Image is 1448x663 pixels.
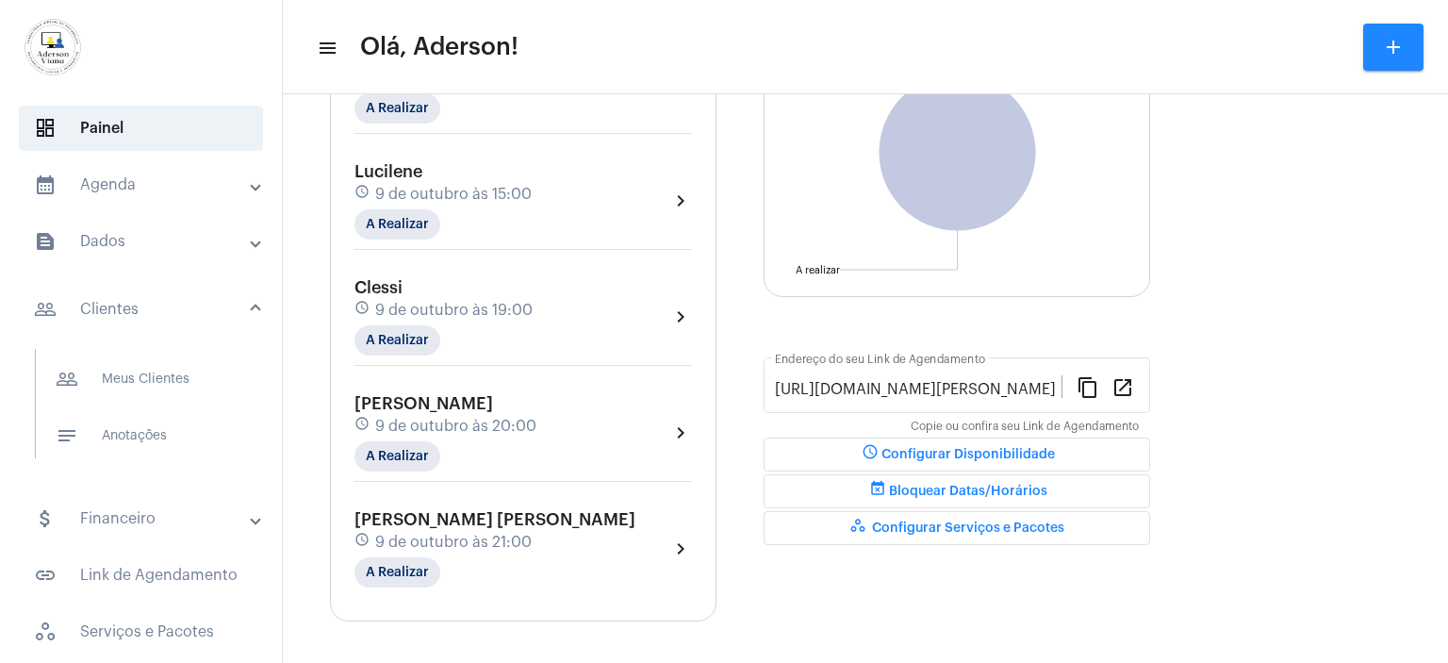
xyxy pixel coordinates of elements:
[669,190,692,212] mat-icon: chevron_right
[19,106,263,151] span: Painel
[41,413,239,458] span: Anotações
[56,424,78,447] mat-icon: sidenav icon
[11,340,282,485] div: sidenav iconClientes
[1077,375,1099,398] mat-icon: content_copy
[34,230,57,253] mat-icon: sidenav icon
[669,306,692,328] mat-icon: chevron_right
[354,163,422,180] span: Lucilene
[354,325,440,356] mat-chip: A Realizar
[34,564,57,587] mat-icon: sidenav icon
[796,265,840,275] text: A realizar
[360,32,518,62] span: Olá, Aderson!
[354,184,371,205] mat-icon: schedule
[317,37,336,59] mat-icon: sidenav icon
[375,186,532,203] span: 9 de outubro às 15:00
[354,209,440,240] mat-chip: A Realizar
[34,298,57,321] mat-icon: sidenav icon
[15,9,90,85] img: d7e3195d-0907-1efa-a796-b593d293ae59.png
[354,511,635,528] span: [PERSON_NAME] [PERSON_NAME]
[849,522,1064,535] span: Configurar Serviços e Pacotes
[354,279,403,296] span: Clessi
[669,422,692,444] mat-icon: chevron_right
[669,538,692,560] mat-icon: chevron_right
[11,162,282,207] mat-expansion-panel-header: sidenav iconAgenda
[866,480,889,503] mat-icon: event_busy
[34,507,252,530] mat-panel-title: Financeiro
[34,174,57,196] mat-icon: sidenav icon
[866,485,1047,498] span: Bloquear Datas/Horários
[34,298,252,321] mat-panel-title: Clientes
[11,496,282,541] mat-expansion-panel-header: sidenav iconFinanceiro
[764,511,1150,545] button: Configurar Serviços e Pacotes
[354,557,440,588] mat-chip: A Realizar
[41,356,239,402] span: Meus Clientes
[34,117,57,140] span: sidenav icon
[56,368,78,390] mat-icon: sidenav icon
[354,416,371,437] mat-icon: schedule
[1382,36,1405,58] mat-icon: add
[764,438,1150,472] button: Configurar Disponibilidade
[354,300,371,321] mat-icon: schedule
[375,534,532,551] span: 9 de outubro às 21:00
[34,230,252,253] mat-panel-title: Dados
[354,441,440,472] mat-chip: A Realizar
[19,609,263,655] span: Serviços e Pacotes
[354,395,493,412] span: [PERSON_NAME]
[354,93,440,124] mat-chip: A Realizar
[775,381,1061,398] input: Link
[354,532,371,553] mat-icon: schedule
[859,443,881,466] mat-icon: schedule
[859,448,1055,461] span: Configurar Disponibilidade
[19,553,263,598] span: Link de Agendamento
[911,421,1139,434] mat-hint: Copie ou confira seu Link de Agendamento
[11,219,282,264] mat-expansion-panel-header: sidenav iconDados
[34,621,57,643] span: sidenav icon
[34,507,57,530] mat-icon: sidenav icon
[1111,375,1134,398] mat-icon: open_in_new
[849,517,872,539] mat-icon: workspaces_outlined
[375,418,536,435] span: 9 de outubro às 20:00
[375,302,533,319] span: 9 de outubro às 19:00
[11,279,282,340] mat-expansion-panel-header: sidenav iconClientes
[34,174,252,196] mat-panel-title: Agenda
[764,474,1150,508] button: Bloquear Datas/Horários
